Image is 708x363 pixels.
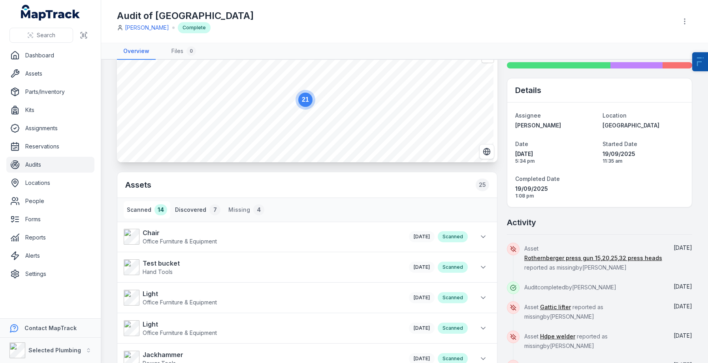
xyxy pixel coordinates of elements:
[6,102,94,118] a: Kits
[124,258,401,276] a: Test bucketHand Tools
[178,22,211,33] div: Complete
[302,96,309,103] text: 21
[674,244,692,251] time: 19/09/2025, 1:08:28 pm
[6,193,94,209] a: People
[476,179,489,191] div: 25
[117,10,254,22] h1: Audit of [GEOGRAPHIC_DATA]
[515,150,597,158] span: [DATE]
[438,292,468,303] div: Scanned
[125,24,169,32] a: [PERSON_NAME]
[172,201,224,219] button: Discovered7
[414,234,430,239] span: [DATE]
[674,283,692,290] time: 19/09/2025, 1:08:28 pm
[143,268,173,275] span: Hand Tools
[515,185,597,199] time: 19/09/2025, 1:08:28 pm
[165,43,202,60] a: Files0
[24,325,77,331] strong: Contact MapTrack
[6,248,94,264] a: Alerts
[515,122,597,129] a: [PERSON_NAME]
[414,264,430,270] time: 19/09/2025, 11:42:21 am
[209,204,220,215] div: 7
[6,48,94,63] a: Dashboard
[414,264,430,270] span: [DATE]
[143,350,183,359] strong: Jackhammer
[603,150,684,164] time: 19/09/2025, 11:35:30 am
[253,204,264,215] div: 4
[6,120,94,136] a: Assignments
[6,157,94,173] a: Audits
[524,304,603,320] span: Asset reported as missing by [PERSON_NAME]
[674,303,692,310] time: 19/09/2025, 1:08:28 pm
[674,332,692,339] span: [DATE]
[540,303,571,311] a: Gattic lifter
[515,112,541,119] span: Assignee
[6,66,94,82] a: Assets
[603,122,684,129] a: [GEOGRAPHIC_DATA]
[603,122,659,129] span: [GEOGRAPHIC_DATA]
[124,201,170,219] button: Scanned14
[28,347,81,353] strong: Selected Plumbing
[524,254,662,262] a: Rothernberger press gun 15,20,25,32 press heads
[515,150,597,164] time: 18/09/2025, 5:34:21 pm
[515,193,597,199] span: 1:08 pm
[674,303,692,310] span: [DATE]
[154,204,167,215] div: 14
[143,258,180,268] strong: Test bucket
[540,333,575,340] a: Hdpe welder
[6,175,94,191] a: Locations
[438,231,468,242] div: Scanned
[143,238,217,245] span: Office Furniture & Equipment
[524,284,616,291] span: Audit completed by [PERSON_NAME]
[143,299,217,306] span: Office Furniture & Equipment
[507,217,536,228] h2: Activity
[6,230,94,245] a: Reports
[515,85,541,96] h2: Details
[37,31,55,39] span: Search
[438,262,468,273] div: Scanned
[414,295,430,300] span: [DATE]
[124,289,401,306] a: LightOffice Furniture & Equipment
[479,144,494,159] button: Switch to Satellite View
[124,319,401,337] a: LightOffice Furniture & Equipment
[515,158,597,164] span: 5:34 pm
[414,355,430,361] time: 19/09/2025, 11:36:08 am
[674,283,692,290] span: [DATE]
[515,185,597,193] span: 19/09/2025
[674,244,692,251] span: [DATE]
[438,323,468,334] div: Scanned
[124,228,401,245] a: ChairOffice Furniture & Equipment
[603,150,684,158] span: 19/09/2025
[414,355,430,361] span: [DATE]
[6,84,94,100] a: Parts/Inventory
[603,158,684,164] span: 11:35 am
[414,295,430,300] time: 19/09/2025, 11:45:07 am
[414,325,430,331] time: 19/09/2025, 11:44:58 am
[186,46,196,56] div: 0
[6,139,94,154] a: Reservations
[674,332,692,339] time: 19/09/2025, 1:08:28 pm
[524,245,662,271] span: Asset reported as missing by [PERSON_NAME]
[143,319,217,329] strong: Light
[143,289,217,298] strong: Light
[414,325,430,331] span: [DATE]
[143,329,217,336] span: Office Furniture & Equipment
[414,234,430,239] time: 19/09/2025, 11:44:39 am
[225,201,267,219] button: Missing4
[125,179,489,191] h2: Assets
[6,266,94,282] a: Settings
[6,211,94,227] a: Forms
[117,36,493,162] canvas: Map
[9,28,73,43] button: Search
[117,43,156,60] a: Overview
[603,141,637,147] span: Started Date
[515,175,560,182] span: Completed Date
[21,5,80,21] a: MapTrack
[515,141,528,147] span: Date
[524,333,608,349] span: Asset reported as missing by [PERSON_NAME]
[603,112,627,119] span: Location
[143,228,217,238] strong: Chair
